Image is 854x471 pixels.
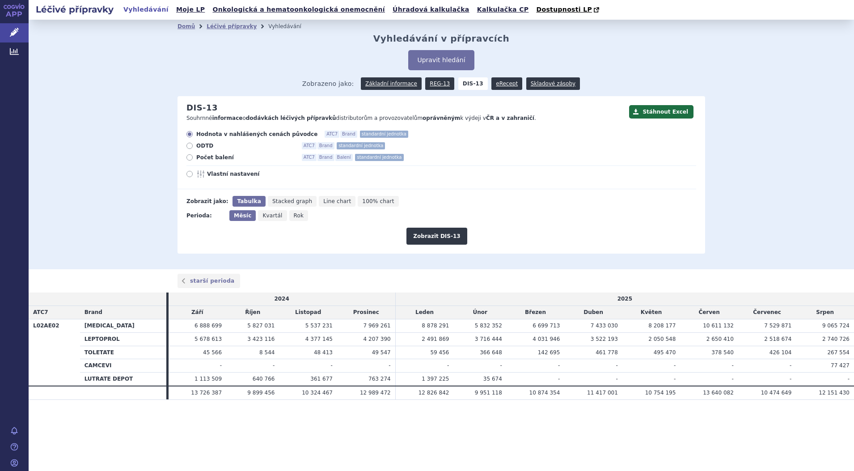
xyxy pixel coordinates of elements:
span: 426 104 [769,349,792,356]
td: Listopad [279,306,337,319]
span: 35 674 [483,376,502,382]
span: 9 065 724 [822,322,850,329]
span: Rok [294,212,304,219]
td: Duben [564,306,622,319]
span: 2 740 726 [822,336,850,342]
strong: ČR a v zahraničí [486,115,534,121]
td: 2024 [169,293,396,306]
a: Základní informace [361,77,422,90]
span: - [616,362,617,369]
span: 8 208 177 [648,322,676,329]
span: 7 433 030 [591,322,618,329]
span: 45 566 [203,349,222,356]
span: 7 969 261 [364,322,391,329]
a: Léčivé přípravky [207,23,257,30]
span: 2 491 869 [422,336,449,342]
span: - [674,362,676,369]
td: Červen [680,306,738,319]
td: Květen [622,306,681,319]
span: Stacked graph [272,198,312,204]
span: Brand [317,154,334,161]
strong: informace [212,115,243,121]
span: - [558,376,560,382]
p: Souhrnné o distributorům a provozovatelům k výdeji v . [186,115,625,122]
span: 12 151 430 [819,390,850,396]
a: REG-13 [425,77,454,90]
span: 3 716 444 [475,336,502,342]
span: 4 031 946 [533,336,560,342]
td: Prosinec [337,306,395,319]
button: Stáhnout Excel [629,105,693,119]
td: Leden [395,306,453,319]
span: - [732,376,734,382]
span: 4 207 390 [364,336,391,342]
span: - [790,362,791,369]
span: - [558,362,560,369]
span: - [447,362,449,369]
a: starší perioda [178,274,240,288]
th: CAMCEVI [80,359,166,373]
span: standardní jednotka [337,142,385,149]
span: 8 544 [259,349,275,356]
a: Dostupnosti LP [533,4,604,16]
span: Hodnota v nahlášených cenách původce [196,131,317,138]
td: Březen [507,306,565,319]
span: Brand [85,309,102,315]
th: L02AE02 [29,319,80,386]
span: Vlastní nastavení [207,170,305,178]
span: 6 888 699 [194,322,222,329]
span: Dostupnosti LP [536,6,592,13]
h2: Vyhledávání v přípravcích [373,33,510,44]
a: Skladové zásoby [526,77,580,90]
span: 2 650 410 [706,336,734,342]
td: Červenec [738,306,796,319]
div: Perioda: [186,210,225,221]
span: Tabulka [237,198,261,204]
td: Září [169,306,227,319]
span: 11 417 001 [587,390,618,396]
span: standardní jednotka [355,154,403,161]
th: LUTRATE DEPOT [80,373,166,386]
span: 461 778 [596,349,618,356]
span: 4 377 145 [305,336,333,342]
th: TOLETATE [80,346,166,359]
span: - [848,376,850,382]
span: 48 413 [314,349,333,356]
span: 10 324 467 [302,390,333,396]
span: 9 951 118 [475,390,502,396]
td: Srpen [796,306,854,319]
span: ATC7 [302,154,317,161]
span: 7 529 871 [764,322,791,329]
span: 8 878 291 [422,322,449,329]
span: 9 899 456 [247,390,275,396]
span: 77 427 [831,362,850,369]
span: - [616,376,617,382]
span: 5 827 031 [247,322,275,329]
span: ATC7 [33,309,48,315]
strong: DIS-13 [458,77,488,90]
span: 142 695 [538,349,560,356]
span: 763 274 [368,376,391,382]
span: 13 726 387 [191,390,222,396]
span: - [273,362,275,369]
span: 13 640 082 [703,390,734,396]
a: eRecept [491,77,522,90]
span: 49 547 [372,349,391,356]
span: Brand [340,131,357,138]
td: 2025 [395,293,854,306]
span: 1 113 509 [194,376,222,382]
a: Moje LP [173,4,207,16]
span: 59 456 [430,349,449,356]
strong: oprávněným [423,115,460,121]
button: Zobrazit DIS-13 [406,228,467,245]
th: [MEDICAL_DATA] [80,319,166,332]
a: Úhradová kalkulačka [390,4,472,16]
span: 495 470 [654,349,676,356]
span: ATC7 [302,142,317,149]
span: Kvartál [262,212,282,219]
span: 1 397 225 [422,376,449,382]
span: - [389,362,390,369]
a: Vyhledávání [121,4,171,16]
span: - [790,376,791,382]
span: Balení [335,154,353,161]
